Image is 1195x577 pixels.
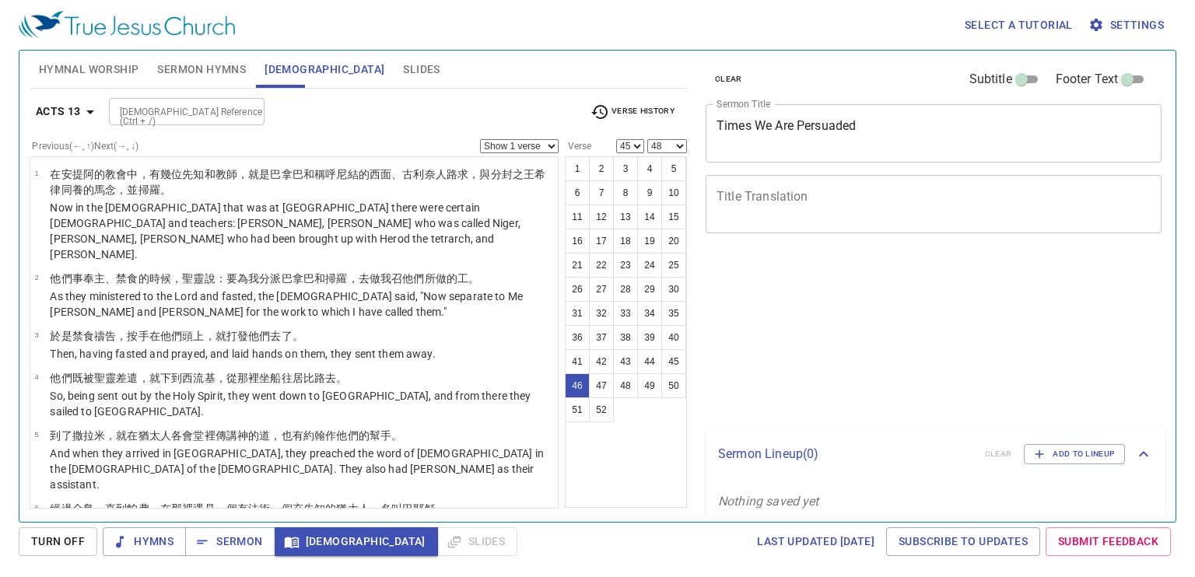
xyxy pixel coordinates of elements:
button: 25 [661,253,686,278]
span: 2 [34,273,38,282]
wg1577: 中，有 [50,168,545,196]
button: 27 [589,277,614,302]
wg2453: ，名叫 [370,502,447,515]
p: And when they arrived in [GEOGRAPHIC_DATA], they preached the word of [DEMOGRAPHIC_DATA] in the [... [50,446,553,492]
textarea: Times We Are Persuaded [717,118,1151,148]
wg2532: 教師 [50,168,545,196]
wg3056: ，也 [270,429,402,442]
button: 39 [637,325,662,350]
wg921: 和 [314,272,479,285]
wg2962: 、禁食 [105,272,479,285]
p: 在 [50,166,553,198]
wg4151: 說 [205,272,480,285]
button: Hymns [103,527,186,556]
span: 1 [34,169,38,177]
span: 4 [34,372,38,381]
wg1564: 那裡 [237,372,348,384]
button: 7 [589,180,614,205]
button: 1 [565,156,590,181]
button: 10 [661,180,686,205]
button: 8 [613,180,638,205]
wg5495: 在他們 [149,330,303,342]
b: Acts 13 [36,102,81,121]
button: 31 [565,301,590,326]
button: 23 [613,253,638,278]
div: Sermon Lineup(0)clearAdd to Lineup [706,428,1165,480]
wg5119: 禁食 [72,330,303,342]
wg5259: 聖 [94,372,348,384]
span: Settings [1092,16,1164,35]
button: 24 [637,253,662,278]
wg891: 帕弗 [127,502,446,515]
wg3522: 禱告 [94,330,303,342]
wg2264: 同養 [61,184,172,196]
button: 29 [637,277,662,302]
label: Previous (←, ↑) Next (→, ↓) [32,142,138,151]
button: 4 [637,156,662,181]
wg40: 靈 [193,272,479,285]
label: Verse [565,142,591,151]
wg4396: 和 [50,168,545,196]
wg1519: 做 [370,272,480,285]
wg2036: ：要為我 [216,272,480,285]
span: Subscribe to Updates [899,532,1028,551]
input: Type Bible Reference [114,103,234,121]
button: 41 [565,349,590,374]
button: [DEMOGRAPHIC_DATA] [275,527,438,556]
button: 51 [565,397,590,422]
wg2007: 手 [138,330,303,342]
span: Sermon Hymns [157,60,246,79]
wg3522: 的時候，聖 [138,272,480,285]
button: 47 [589,373,614,398]
wg3097: ，假充先知 [270,502,446,515]
button: 50 [661,373,686,398]
wg4581: ，從 [216,372,348,384]
button: Sermon [185,527,275,556]
span: Hymns [115,532,173,551]
button: 21 [565,253,590,278]
wg2147: 一個 [216,502,447,515]
wg630: 他們去了。 [248,330,303,342]
wg1722: 猶太人 [138,429,403,442]
wg4529: ，就在 [105,429,402,442]
p: 他們 [50,370,553,386]
button: Verse History [581,100,684,124]
wg5257: 。 [391,429,402,442]
button: 28 [613,277,638,302]
wg40: 靈 [105,372,347,384]
wg2453: 各會堂 [171,429,402,442]
button: Select a tutorial [958,11,1079,40]
button: 32 [589,301,614,326]
span: 6 [34,503,38,512]
wg2316: 的道 [248,429,402,442]
wg3127: ，並 [116,184,171,196]
p: 經過 [50,501,553,516]
wg3767: 被 [83,372,348,384]
button: 20 [661,229,686,254]
wg1519: 西流基 [182,372,347,384]
wg4864: 裡傳講 [205,429,403,442]
span: Last updated [DATE] [757,532,874,551]
wg873: 巴拿巴 [282,272,480,285]
button: 48 [613,373,638,398]
wg4569: 。 [160,184,171,196]
button: 19 [637,229,662,254]
wg4569: ，去 [348,272,480,285]
wg4939: 的馬念 [83,184,171,196]
wg2491: 作他們的幫手 [325,429,402,442]
button: 36 [565,325,590,350]
iframe: from-child [699,250,1072,423]
button: 33 [613,301,638,326]
wg3974: ，在那裡遇見 [149,502,447,515]
p: Now in the [DEMOGRAPHIC_DATA] that was at [GEOGRAPHIC_DATA] there were certain [DEMOGRAPHIC_DATA]... [50,200,553,262]
button: 34 [637,301,662,326]
wg1519: 居比路 [293,372,348,384]
button: Settings [1085,11,1170,40]
p: Sermon Lineup ( 0 ) [718,445,972,463]
button: 3 [613,156,638,181]
p: 於是 [50,328,435,344]
button: 18 [613,229,638,254]
wg3427: 分派 [259,272,479,285]
span: Add to Lineup [1034,447,1115,461]
button: 5 [661,156,686,181]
